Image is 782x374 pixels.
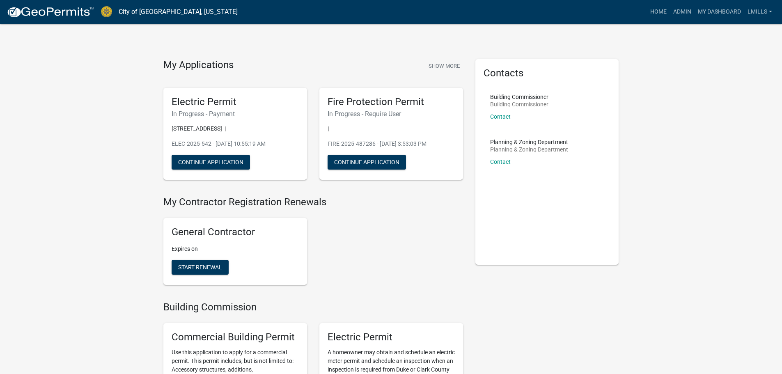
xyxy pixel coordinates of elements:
[490,158,511,165] a: Contact
[670,4,695,20] a: Admin
[172,110,299,118] h6: In Progress - Payment
[119,5,238,19] a: City of [GEOGRAPHIC_DATA], [US_STATE]
[328,331,455,343] h5: Electric Permit
[490,101,548,107] p: Building Commissioner
[328,155,406,170] button: Continue Application
[172,260,229,275] button: Start Renewal
[744,4,775,20] a: lmills
[163,196,463,208] h4: My Contractor Registration Renewals
[490,147,568,152] p: Planning & Zoning Department
[172,226,299,238] h5: General Contractor
[101,6,112,17] img: City of Jeffersonville, Indiana
[695,4,744,20] a: My Dashboard
[172,245,299,253] p: Expires on
[163,59,234,71] h4: My Applications
[172,155,250,170] button: Continue Application
[172,140,299,148] p: ELEC-2025-542 - [DATE] 10:55:19 AM
[647,4,670,20] a: Home
[172,96,299,108] h5: Electric Permit
[490,113,511,120] a: Contact
[490,139,568,145] p: Planning & Zoning Department
[163,196,463,291] wm-registration-list-section: My Contractor Registration Renewals
[328,110,455,118] h6: In Progress - Require User
[172,124,299,133] p: [STREET_ADDRESS] |
[178,264,222,271] span: Start Renewal
[172,331,299,343] h5: Commercial Building Permit
[425,59,463,73] button: Show More
[328,124,455,133] p: |
[328,96,455,108] h5: Fire Protection Permit
[484,67,611,79] h5: Contacts
[163,301,463,313] h4: Building Commission
[490,94,548,100] p: Building Commissioner
[328,140,455,148] p: FIRE-2025-487286 - [DATE] 3:53:03 PM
